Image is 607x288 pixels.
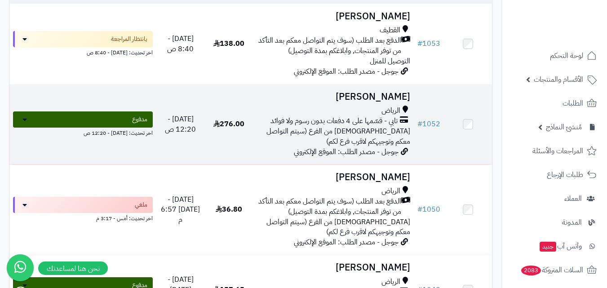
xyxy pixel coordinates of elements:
[532,145,583,157] span: المراجعات والأسئلة
[257,35,401,56] span: الدفع بعد الطلب (سوف يتم التواصل معكم بعد التأكد من توفر المنتجات, وابلاغكم بمدة التوصيل)
[534,73,583,86] span: الأقسام والمنتجات
[507,164,602,186] a: طلبات الإرجاع
[266,217,410,238] span: [DEMOGRAPHIC_DATA] من الفرع (سيتم التواصل معكم وتوجيهكم لاقرب فرع لكم)
[417,38,440,49] a: #1053
[266,126,410,147] span: [DEMOGRAPHIC_DATA] من الفرع (سيتم التواصل معكم وتوجيهكم لاقرب فرع لكم)
[564,192,582,205] span: العملاء
[380,25,400,35] span: القطيف
[417,204,422,215] span: #
[507,45,602,66] a: لوحة التحكم
[13,128,153,137] div: اخر تحديث: [DATE] - 12:20 ص
[213,119,244,129] span: 276.00
[540,242,556,252] span: جديد
[507,140,602,162] a: المراجعات والأسئلة
[563,97,583,110] span: الطلبات
[135,200,147,209] span: ملغي
[507,93,602,114] a: الطلبات
[257,92,410,102] h3: [PERSON_NAME]
[216,204,242,215] span: 36.80
[370,56,410,66] span: التوصيل للمنزل
[270,116,398,126] span: تابي - قسّمها على 4 دفعات بدون رسوم ولا فوائد
[213,38,244,49] span: 138.00
[546,24,598,43] img: logo-2.png
[13,47,153,57] div: اخر تحديث: [DATE] - 8:40 ص
[381,186,400,196] span: الرياض
[547,168,583,181] span: طلبات الإرجاع
[539,240,582,253] span: وآتس آب
[417,119,422,129] span: #
[507,188,602,209] a: العملاء
[520,264,583,276] span: السلات المتروكة
[417,119,440,129] a: #1052
[294,146,399,157] span: جوجل - مصدر الطلب: الموقع الإلكتروني
[257,196,401,217] span: الدفع بعد الطلب (سوف يتم التواصل معكم بعد التأكد من توفر المنتجات, وابلاغكم بمدة التوصيل)
[562,216,582,229] span: المدونة
[294,237,399,248] span: جوجل - مصدر الطلب: الموقع الإلكتروني
[257,172,410,182] h3: [PERSON_NAME]
[257,262,410,273] h3: [PERSON_NAME]
[111,35,147,44] span: بانتظار المراجعة
[417,204,440,215] a: #1050
[521,266,541,275] span: 2083
[294,66,399,77] span: جوجل - مصدر الطلب: الموقع الإلكتروني
[381,106,400,116] span: الرياض
[507,235,602,257] a: وآتس آبجديد
[161,194,200,226] span: [DATE] - [DATE] 6:57 م
[417,38,422,49] span: #
[507,259,602,281] a: السلات المتروكة2083
[381,277,400,287] span: الرياض
[132,115,147,124] span: مدفوع
[165,114,196,135] span: [DATE] - 12:20 ص
[167,33,194,54] span: [DATE] - 8:40 ص
[546,121,582,133] span: مُنشئ النماذج
[550,49,583,62] span: لوحة التحكم
[257,11,410,22] h3: [PERSON_NAME]
[507,212,602,233] a: المدونة
[13,213,153,222] div: اخر تحديث: أمس - 3:17 م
